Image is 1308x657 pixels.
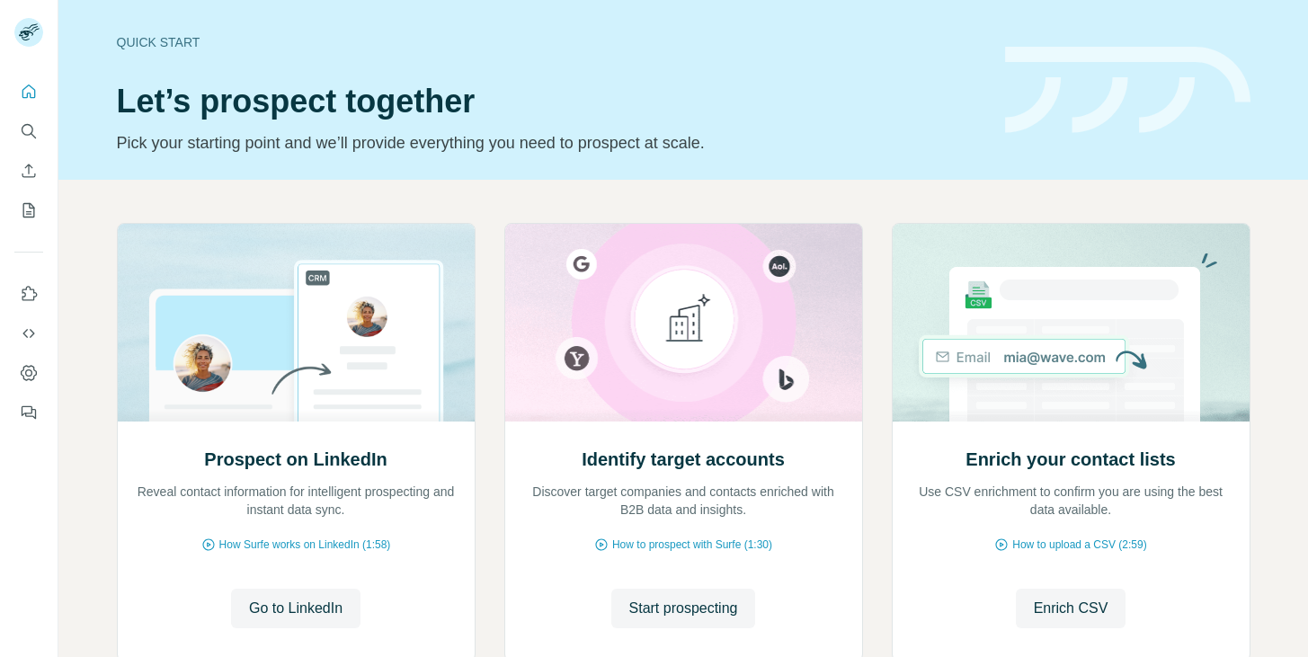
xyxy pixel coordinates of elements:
h2: Prospect on LinkedIn [204,447,387,472]
button: Use Surfe API [14,317,43,350]
img: banner [1005,47,1250,134]
p: Use CSV enrichment to confirm you are using the best data available. [911,483,1232,519]
h2: Identify target accounts [582,447,785,472]
button: Enrich CSV [14,155,43,187]
button: Quick start [14,75,43,108]
p: Discover target companies and contacts enriched with B2B data and insights. [523,483,844,519]
div: Quick start [117,33,983,51]
p: Pick your starting point and we’ll provide everything you need to prospect at scale. [117,130,983,155]
button: Start prospecting [611,589,756,628]
p: Reveal contact information for intelligent prospecting and instant data sync. [136,483,457,519]
img: Enrich your contact lists [892,224,1250,422]
h2: Enrich your contact lists [965,447,1175,472]
span: Start prospecting [629,598,738,619]
img: Prospect on LinkedIn [117,224,476,422]
img: Identify target accounts [504,224,863,422]
button: My lists [14,194,43,226]
span: How Surfe works on LinkedIn (1:58) [219,537,391,553]
button: Feedback [14,396,43,429]
button: Enrich CSV [1016,589,1126,628]
span: Enrich CSV [1034,598,1108,619]
span: How to upload a CSV (2:59) [1012,537,1146,553]
span: Go to LinkedIn [249,598,343,619]
button: Go to LinkedIn [231,589,360,628]
span: How to prospect with Surfe (1:30) [612,537,772,553]
button: Use Surfe on LinkedIn [14,278,43,310]
button: Search [14,115,43,147]
h1: Let’s prospect together [117,84,983,120]
button: Dashboard [14,357,43,389]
